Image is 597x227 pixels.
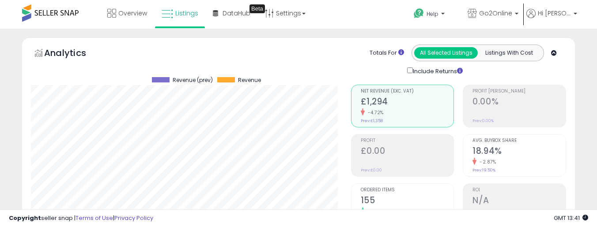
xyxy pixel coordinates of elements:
span: Revenue [238,77,261,83]
h2: £1,294 [361,97,454,108]
span: Help [427,10,438,18]
button: All Selected Listings [414,47,478,59]
h2: 0.00% [472,97,566,108]
small: Prev: £1,358 [361,118,383,123]
small: -2.87% [476,159,496,165]
small: Prev: 19.50% [472,167,495,173]
a: Terms of Use [76,214,113,222]
h5: Analytics [44,47,103,61]
span: Revenue (prev) [173,77,213,83]
span: Profit [361,138,454,143]
i: Get Help [413,8,424,19]
a: Privacy Policy [114,214,153,222]
span: Hi [PERSON_NAME] [538,9,571,18]
span: ROI [472,188,566,193]
h2: N/A [472,195,566,207]
small: Prev: 0.00% [472,118,494,123]
div: Tooltip anchor [249,4,265,13]
small: -4.72% [365,109,384,116]
span: Net Revenue (Exc. VAT) [361,89,454,94]
a: Hi [PERSON_NAME] [526,9,577,29]
span: Overview [118,9,147,18]
button: Listings With Cost [477,47,541,59]
span: Go2Online [479,9,512,18]
small: Prev: £0.00 [361,167,382,173]
span: Ordered Items [361,188,454,193]
h2: 155 [361,195,454,207]
span: Profit [PERSON_NAME] [472,89,566,94]
h2: 18.94% [472,146,566,158]
span: Avg. Buybox Share [472,138,566,143]
a: Help [407,1,460,29]
h2: £0.00 [361,146,454,158]
span: 2025-08-16 13:41 GMT [554,214,588,222]
div: Totals For [370,49,404,57]
span: DataHub [223,9,250,18]
strong: Copyright [9,214,41,222]
div: Include Returns [401,66,473,76]
small: 8.39% [365,208,382,215]
span: Listings [175,9,198,18]
div: seller snap | | [9,214,153,223]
